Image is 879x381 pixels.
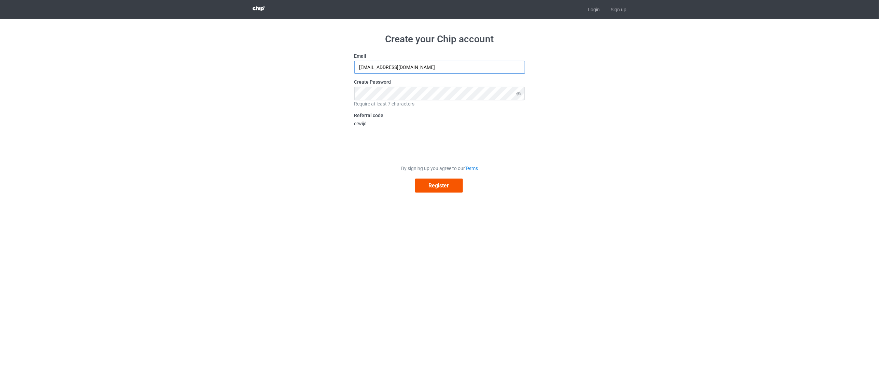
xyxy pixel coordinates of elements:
label: Email [354,53,525,59]
div: crwijd [354,120,525,127]
button: Register [415,179,463,193]
div: By signing up you agree to our [354,165,525,172]
label: Referral code [354,112,525,119]
h1: Create your Chip account [354,33,525,45]
label: Create Password [354,79,525,85]
a: Terms [465,166,478,171]
div: Require at least 7 characters [354,100,525,107]
iframe: reCAPTCHA [388,132,492,158]
img: 3d383065fc803cdd16c62507c020ddf8.png [253,6,265,11]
